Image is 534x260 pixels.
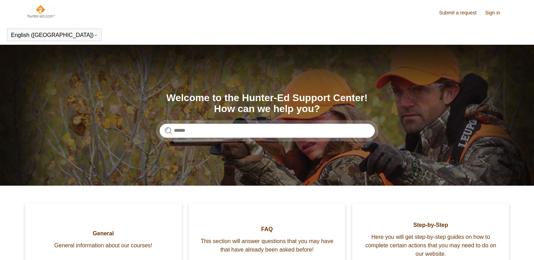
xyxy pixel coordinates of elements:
[160,124,375,138] input: Search
[488,236,529,255] div: Chat Support
[439,9,484,17] a: Submit a request
[363,233,498,258] span: Here you will get step-by-step guides on how to complete certain actions that you may need to do ...
[11,32,98,38] button: English ([GEOGRAPHIC_DATA])
[160,93,375,114] h1: Welcome to the Hunter-Ed Support Center! How can we help you?
[36,229,171,238] span: General
[485,9,508,17] a: Sign in
[27,4,55,18] img: Hunter-Ed Help Center home page
[36,241,171,250] span: General information about our courses!
[199,237,335,254] span: This section will answer questions that you may have that have already been asked before!
[363,221,498,229] span: Step-by-Step
[199,225,335,234] span: FAQ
